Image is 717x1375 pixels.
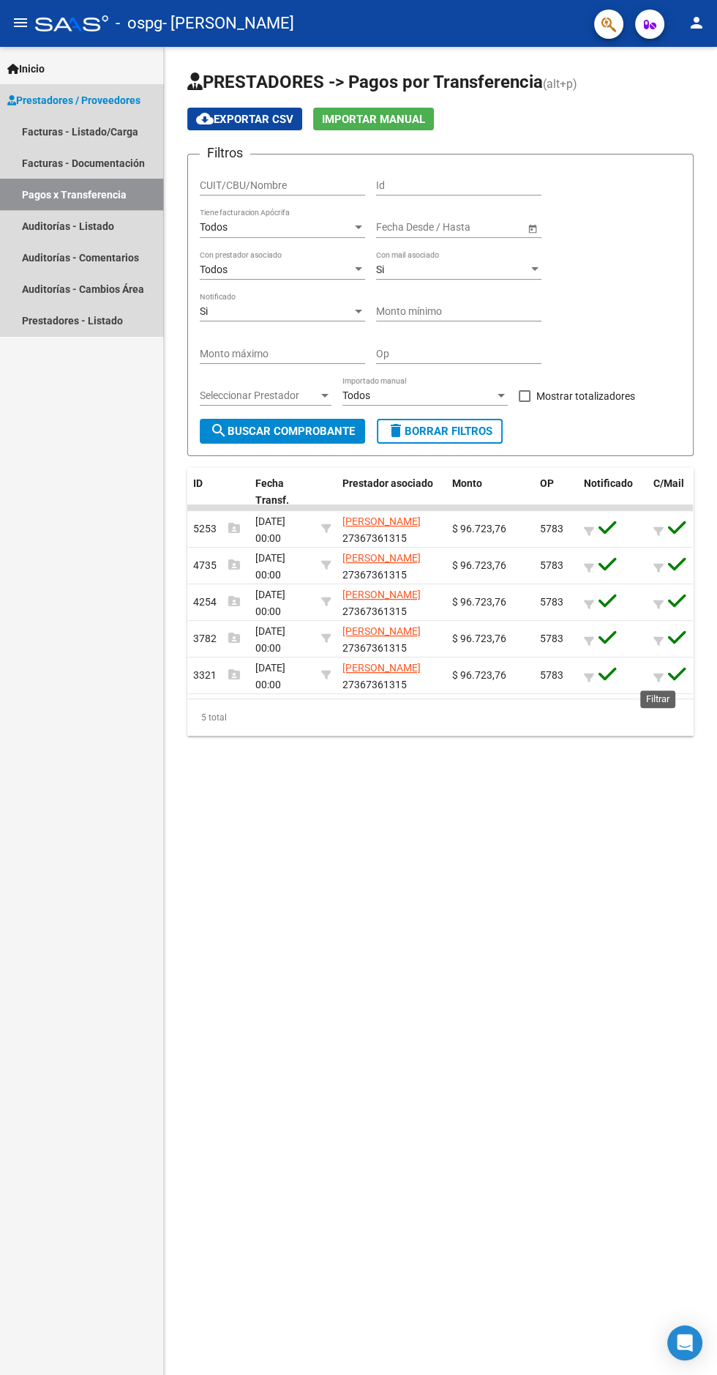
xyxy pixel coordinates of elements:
[536,387,635,405] span: Mostrar totalizadores
[187,108,302,130] button: Exportar CSV
[540,669,563,681] span: 5783
[255,515,285,544] span: [DATE] 00:00
[7,61,45,77] span: Inicio
[452,477,482,489] span: Monto
[337,468,446,516] datatable-header-cell: Prestador asociado
[342,662,421,690] span: 27367361315
[446,468,534,516] datatable-header-cell: Monto
[116,7,162,40] span: - ospg
[193,669,240,681] span: 3321
[584,477,633,489] span: Notificado
[313,108,434,130] button: Importar Manual
[342,552,421,564] span: [PERSON_NAME]
[210,422,228,439] mat-icon: search
[200,419,365,444] button: Buscar Comprobante
[342,390,370,401] span: Todos
[540,559,563,571] span: 5783
[543,77,577,91] span: (alt+p)
[193,596,240,608] span: 4254
[342,477,433,489] span: Prestador asociado
[452,669,506,681] span: $ 96.723,76
[578,468,647,516] datatable-header-cell: Notificado
[376,221,429,234] input: Fecha inicio
[525,220,540,236] button: Open calendar
[162,7,294,40] span: - [PERSON_NAME]
[376,264,384,275] span: Si
[322,113,425,126] span: Importar Manual
[342,625,421,637] span: [PERSON_NAME]
[540,523,563,534] span: 5783
[540,477,554,489] span: OP
[193,633,240,644] span: 3782
[342,589,421,617] span: 27367361315
[200,390,318,402] span: Seleccionar Prestador
[196,113,293,126] span: Exportar CSV
[540,633,563,644] span: 5783
[193,477,203,489] span: ID
[534,468,578,516] datatable-header-cell: OP
[187,468,249,516] datatable-header-cell: ID
[342,515,421,527] span: [PERSON_NAME]
[187,72,543,92] span: PRESTADORES -> Pagos por Transferencia
[387,422,405,439] mat-icon: delete
[255,625,285,654] span: [DATE] 00:00
[12,14,29,31] mat-icon: menu
[7,92,140,108] span: Prestadores / Proveedores
[255,589,285,617] span: [DATE] 00:00
[200,264,228,275] span: Todos
[196,110,214,127] mat-icon: cloud_download
[342,515,421,544] span: 27367361315
[255,552,285,581] span: [DATE] 00:00
[377,419,503,444] button: Borrar Filtros
[452,523,506,534] span: $ 96.723,76
[342,662,421,674] span: [PERSON_NAME]
[200,221,228,233] span: Todos
[540,596,563,608] span: 5783
[667,1325,702,1360] div: Open Intercom Messenger
[342,552,421,581] span: 27367361315
[647,468,717,516] datatable-header-cell: C/Mail
[342,625,421,654] span: 27367361315
[255,662,285,690] span: [DATE] 00:00
[342,589,421,600] span: [PERSON_NAME]
[442,221,514,234] input: Fecha fin
[200,305,208,317] span: Si
[187,699,694,736] div: 5 total
[193,559,240,571] span: 4735
[249,468,315,516] datatable-header-cell: Fecha Transf.
[653,477,684,489] span: C/Mail
[210,425,355,438] span: Buscar Comprobante
[452,559,506,571] span: $ 96.723,76
[452,633,506,644] span: $ 96.723,76
[688,14,705,31] mat-icon: person
[255,477,289,506] span: Fecha Transf.
[452,596,506,608] span: $ 96.723,76
[200,143,250,163] h3: Filtros
[193,523,240,534] span: 5253
[387,425,492,438] span: Borrar Filtros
